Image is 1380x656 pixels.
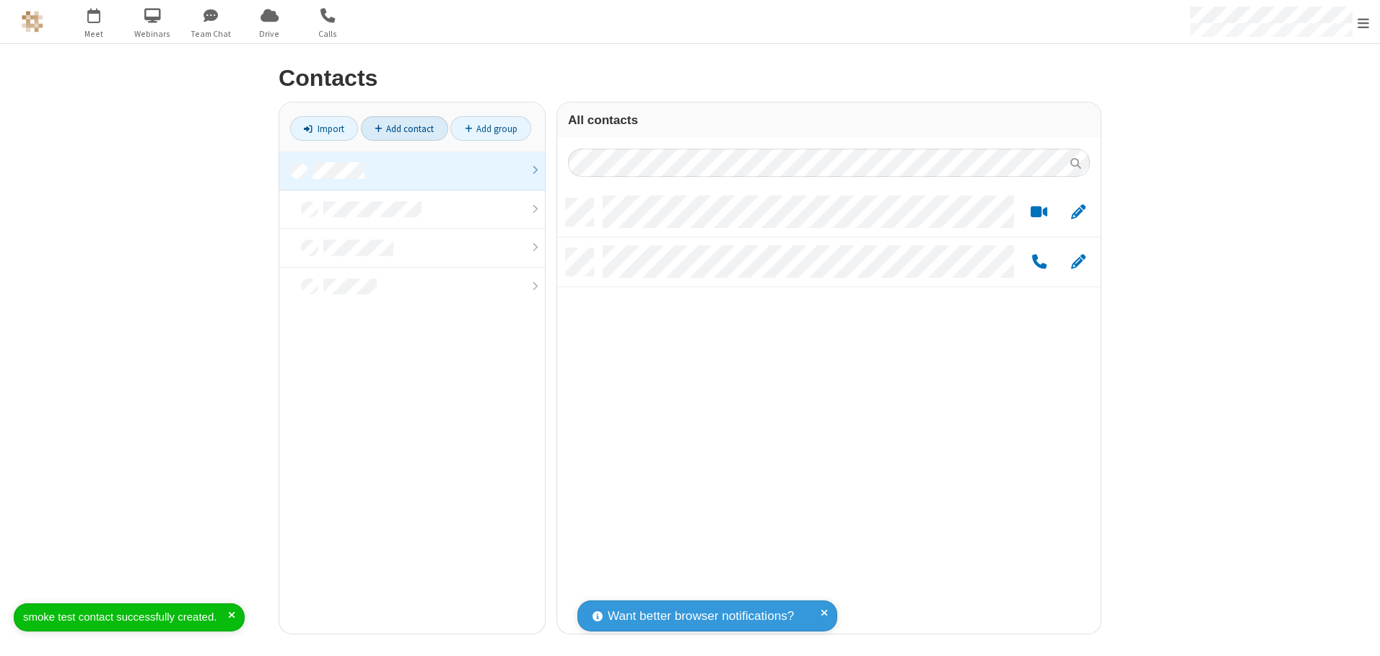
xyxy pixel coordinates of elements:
span: Want better browser notifications? [608,607,794,626]
span: Webinars [126,27,180,40]
span: Team Chat [184,27,238,40]
div: smoke test contact successfully created. [23,609,228,626]
img: QA Selenium DO NOT DELETE OR CHANGE [22,11,43,32]
button: Start a video meeting [1025,204,1053,222]
a: Add contact [361,116,448,141]
button: Edit [1064,204,1092,222]
a: Add group [450,116,531,141]
button: Call by phone [1025,253,1053,271]
span: Calls [301,27,355,40]
a: Import [290,116,358,141]
button: Edit [1064,253,1092,271]
div: grid [557,188,1101,634]
span: Drive [243,27,297,40]
h3: All contacts [568,113,1090,127]
span: Meet [67,27,121,40]
h2: Contacts [279,66,1101,91]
